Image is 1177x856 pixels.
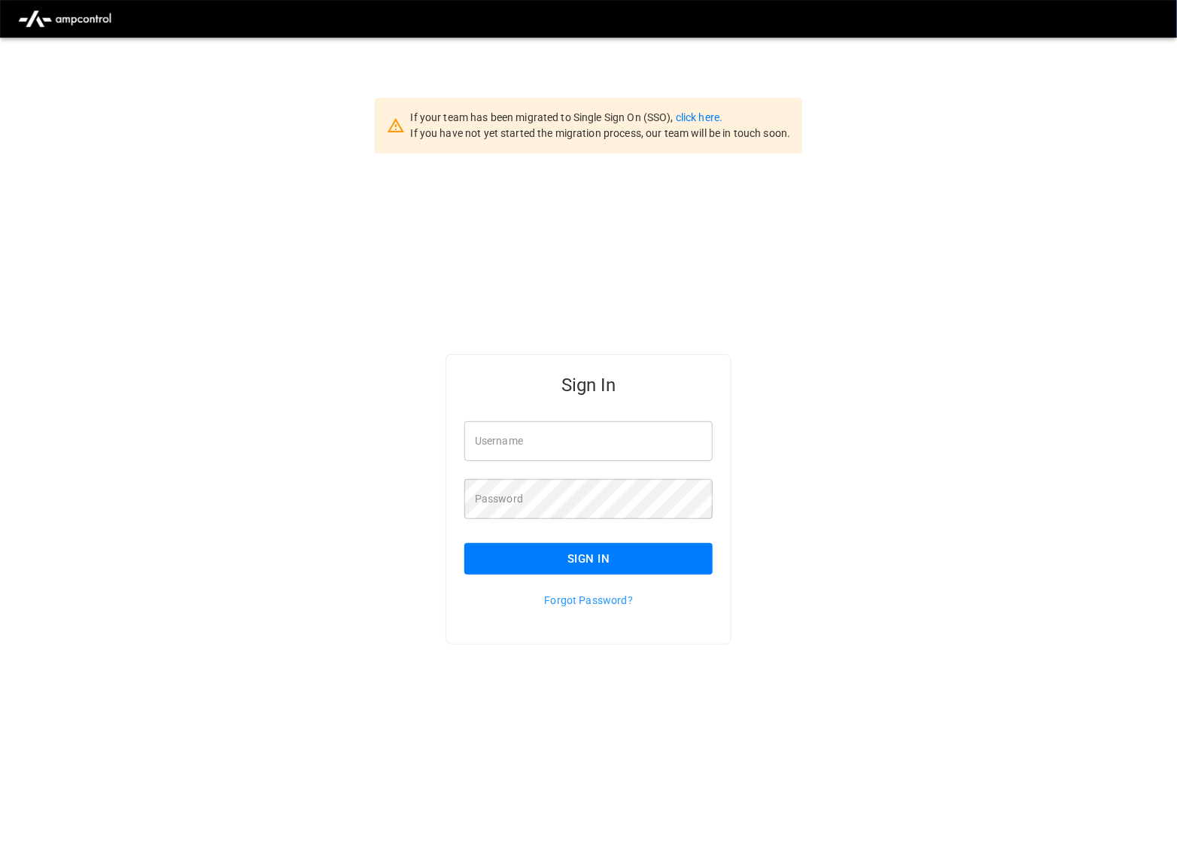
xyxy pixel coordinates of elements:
a: click here. [676,111,722,123]
p: Forgot Password? [464,593,713,608]
span: If your team has been migrated to Single Sign On (SSO), [411,111,676,123]
button: Sign In [464,543,713,575]
h5: Sign In [464,373,713,397]
span: If you have not yet started the migration process, our team will be in touch soon. [411,127,791,139]
img: ampcontrol.io logo [12,5,117,33]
